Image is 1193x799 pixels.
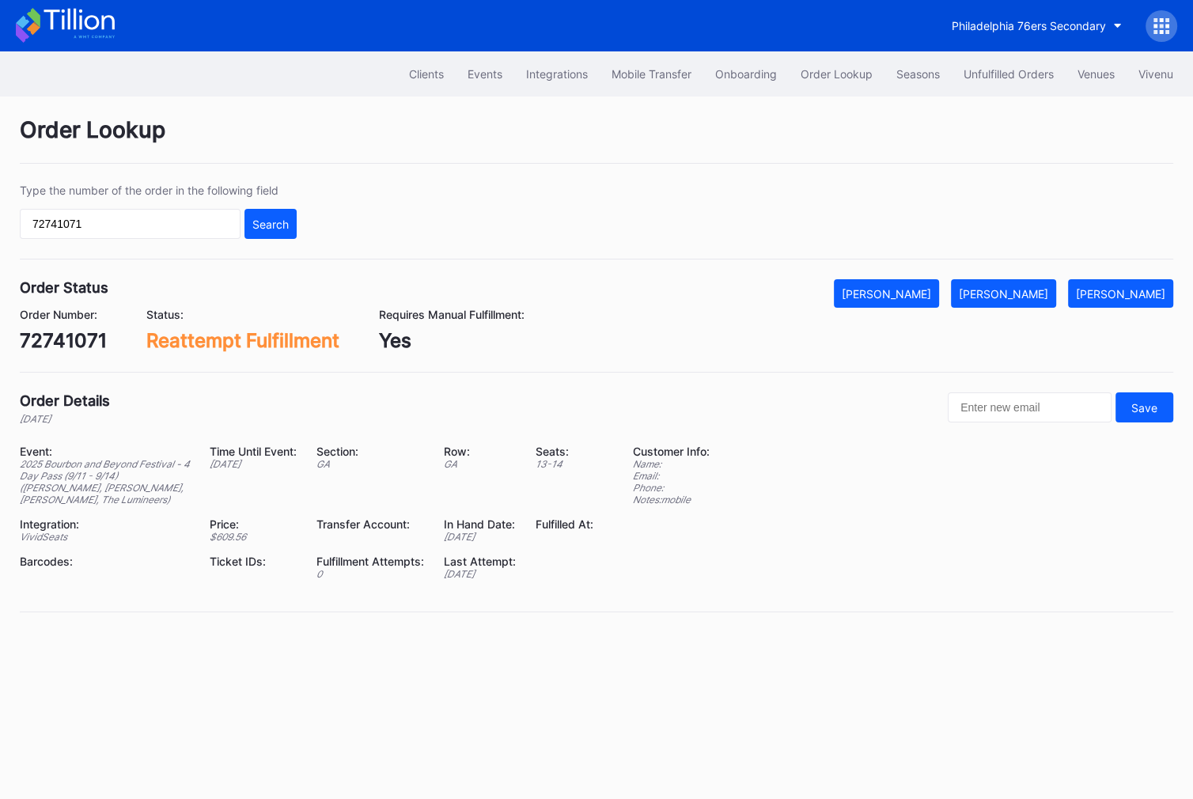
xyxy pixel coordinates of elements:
div: Type the number of the order in the following field [20,184,297,197]
div: Integrations [526,67,588,81]
button: [PERSON_NAME] [834,279,939,308]
div: Onboarding [715,67,777,81]
button: Save [1115,392,1173,422]
button: Onboarding [703,59,789,89]
div: Order Lookup [20,116,1173,164]
button: Seasons [884,59,952,89]
div: [PERSON_NAME] [842,287,931,301]
button: Events [456,59,514,89]
div: Customer Info: [633,445,710,458]
div: [PERSON_NAME] [959,287,1048,301]
div: Row: [444,445,516,458]
div: Transfer Account: [316,517,424,531]
div: Status: [146,308,339,321]
button: [PERSON_NAME] [951,279,1056,308]
div: Barcodes: [20,555,190,568]
div: Vivenu [1138,67,1173,81]
button: Vivenu [1127,59,1185,89]
button: Philadelphia 76ers Secondary [940,11,1134,40]
button: [PERSON_NAME] [1068,279,1173,308]
div: [DATE] [20,413,110,425]
div: 2025 Bourbon and Beyond Festival - 4 Day Pass (9/11 - 9/14) ([PERSON_NAME], [PERSON_NAME], [PERSO... [20,458,190,506]
div: GA [316,458,424,470]
div: Integration: [20,517,190,531]
div: GA [444,458,516,470]
div: Name: [633,458,710,470]
div: In Hand Date: [444,517,516,531]
div: Save [1131,401,1157,415]
button: Mobile Transfer [600,59,703,89]
div: Mobile Transfer [612,67,691,81]
div: Yes [379,329,525,352]
div: Time Until Event: [210,445,297,458]
div: Search [252,218,289,231]
div: Fulfillment Attempts: [316,555,424,568]
div: Notes: mobile [633,494,710,506]
div: Fulfilled At: [536,517,593,531]
div: Order Details [20,392,110,409]
div: Order Status [20,279,108,296]
div: 13 - 14 [536,458,593,470]
div: Seats: [536,445,593,458]
div: Ticket IDs: [210,555,297,568]
button: Order Lookup [789,59,884,89]
button: Unfulfilled Orders [952,59,1066,89]
button: Venues [1066,59,1127,89]
div: Unfulfilled Orders [964,67,1054,81]
div: Order Number: [20,308,107,321]
div: Event: [20,445,190,458]
button: Integrations [514,59,600,89]
div: Order Lookup [801,67,873,81]
div: Events [468,67,502,81]
div: [PERSON_NAME] [1076,287,1165,301]
div: [DATE] [444,568,516,580]
div: Email: [633,470,710,482]
button: Search [244,209,297,239]
div: $ 609.56 [210,531,297,543]
input: GT59662 [20,209,240,239]
div: Philadelphia 76ers Secondary [952,19,1106,32]
div: Phone: [633,482,710,494]
div: Venues [1077,67,1115,81]
div: [DATE] [444,531,516,543]
div: Price: [210,517,297,531]
div: Requires Manual Fulfillment: [379,308,525,321]
div: VividSeats [20,531,190,543]
div: Last Attempt: [444,555,516,568]
button: Clients [397,59,456,89]
div: Seasons [896,67,940,81]
div: Reattempt Fulfillment [146,329,339,352]
input: Enter new email [948,392,1112,422]
div: Clients [409,67,444,81]
div: Section: [316,445,424,458]
div: [DATE] [210,458,297,470]
div: 72741071 [20,329,107,352]
div: 0 [316,568,424,580]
